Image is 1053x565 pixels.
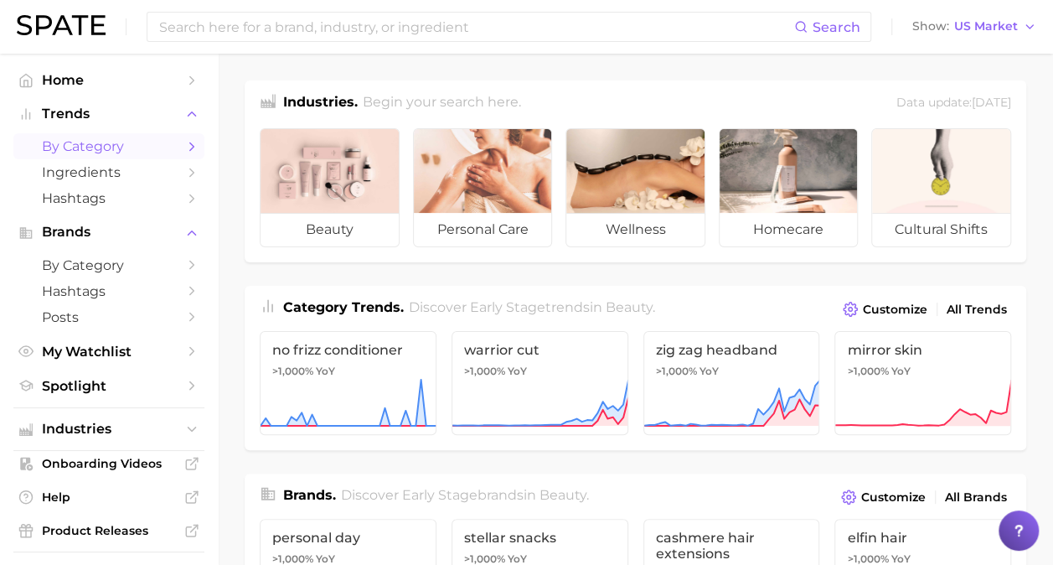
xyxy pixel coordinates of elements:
[42,309,176,325] span: Posts
[42,138,176,154] span: by Category
[813,19,860,35] span: Search
[508,365,527,378] span: YoY
[13,304,204,330] a: Posts
[847,530,999,546] span: elfin hair
[13,339,204,365] a: My Watchlist
[464,365,505,377] span: >1,000%
[42,378,176,394] span: Spotlight
[847,552,888,565] span: >1,000%
[13,133,204,159] a: by Category
[452,331,628,435] a: warrior cut>1,000% YoY
[847,365,888,377] span: >1,000%
[13,518,204,543] a: Product Releases
[17,15,106,35] img: SPATE
[409,299,655,315] span: Discover Early Stage trends in .
[13,159,204,185] a: Ingredients
[464,342,616,358] span: warrior cut
[42,490,176,505] span: Help
[283,92,358,115] h1: Industries.
[861,490,926,505] span: Customize
[272,530,424,546] span: personal day
[413,128,553,247] a: personal care
[414,213,552,246] span: personal care
[863,303,927,317] span: Customize
[42,190,176,206] span: Hashtags
[272,342,424,358] span: no frizz conditioner
[13,417,204,442] button: Industries
[283,487,336,503] span: Brands .
[890,365,910,378] span: YoY
[272,552,313,565] span: >1,000%
[261,213,399,246] span: beauty
[13,220,204,245] button: Brands
[42,422,176,437] span: Industries
[260,128,400,247] a: beauty
[260,331,436,435] a: no frizz conditioner>1,000% YoY
[13,278,204,304] a: Hashtags
[871,128,1011,247] a: cultural shifts
[945,490,1007,505] span: All Brands
[719,128,859,247] a: homecare
[947,303,1007,317] span: All Trends
[872,213,1010,246] span: cultural shifts
[656,342,808,358] span: zig zag headband
[13,67,204,93] a: Home
[283,299,404,315] span: Category Trends .
[464,552,505,565] span: >1,000%
[42,283,176,299] span: Hashtags
[837,485,930,509] button: Customize
[13,485,204,510] a: Help
[954,22,1018,31] span: US Market
[363,92,521,115] h2: Begin your search here.
[834,331,1011,435] a: mirror skin>1,000% YoY
[908,16,1040,38] button: ShowUS Market
[839,298,932,321] button: Customize
[272,365,313,377] span: >1,000%
[341,487,589,503] span: Discover Early Stage brands in .
[316,365,335,378] span: YoY
[847,342,999,358] span: mirror skin
[896,92,1011,115] div: Data update: [DATE]
[720,213,858,246] span: homecare
[656,530,808,562] span: cashmere hair extensions
[539,487,586,503] span: beauty
[42,72,176,88] span: Home
[13,185,204,211] a: Hashtags
[566,213,705,246] span: wellness
[941,486,1011,509] a: All Brands
[13,252,204,278] a: by Category
[42,164,176,180] span: Ingredients
[42,225,176,240] span: Brands
[13,451,204,476] a: Onboarding Videos
[464,530,616,546] span: stellar snacks
[42,257,176,273] span: by Category
[42,456,176,471] span: Onboarding Videos
[42,106,176,122] span: Trends
[606,299,653,315] span: beauty
[942,298,1011,321] a: All Trends
[157,13,794,41] input: Search here for a brand, industry, or ingredient
[912,22,949,31] span: Show
[13,101,204,127] button: Trends
[565,128,705,247] a: wellness
[699,365,719,378] span: YoY
[643,331,820,435] a: zig zag headband>1,000% YoY
[13,373,204,399] a: Spotlight
[656,365,697,377] span: >1,000%
[42,523,176,538] span: Product Releases
[42,344,176,360] span: My Watchlist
